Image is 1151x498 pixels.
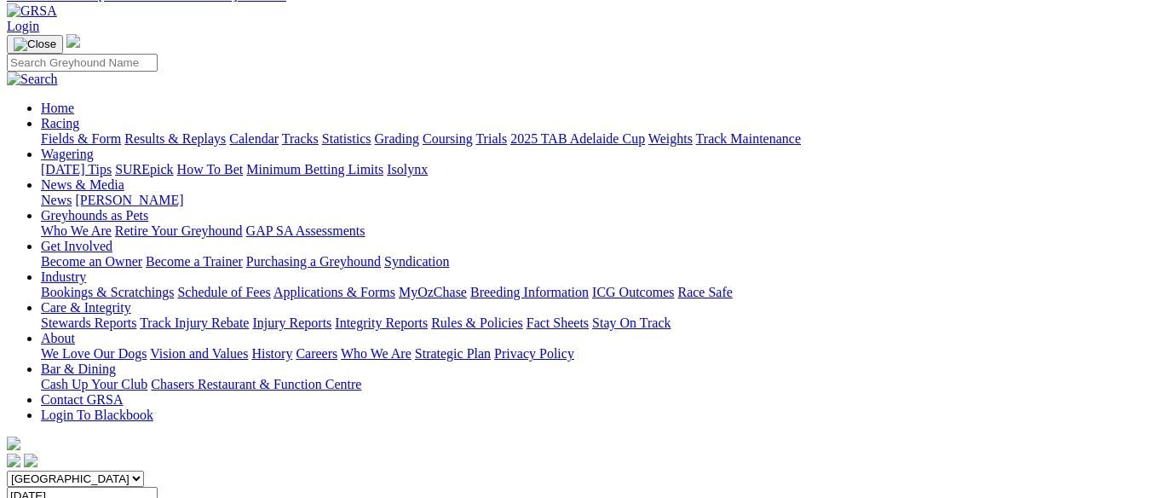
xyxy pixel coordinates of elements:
[423,131,473,146] a: Coursing
[41,208,148,223] a: Greyhounds as Pets
[177,162,244,177] a: How To Bet
[335,316,428,330] a: Integrity Reports
[115,162,173,177] a: SUREpick
[41,239,112,253] a: Get Involved
[14,38,56,51] img: Close
[252,316,331,330] a: Injury Reports
[41,147,94,161] a: Wagering
[41,177,124,192] a: News & Media
[282,131,319,146] a: Tracks
[696,131,801,146] a: Track Maintenance
[41,285,1144,300] div: Industry
[341,346,411,361] a: Who We Are
[41,223,112,238] a: Who We Are
[41,392,123,407] a: Contact GRSA
[7,454,20,467] img: facebook.svg
[66,34,80,48] img: logo-grsa-white.png
[75,193,183,207] a: [PERSON_NAME]
[7,19,39,33] a: Login
[431,316,523,330] a: Rules & Policies
[124,131,226,146] a: Results & Replays
[146,254,243,269] a: Become a Trainer
[296,346,337,361] a: Careers
[24,454,37,467] img: twitter.svg
[41,408,153,422] a: Login To Blackbook
[246,223,365,238] a: GAP SA Assessments
[375,131,419,146] a: Grading
[7,54,158,72] input: Search
[41,162,112,177] a: [DATE] Tips
[246,254,381,269] a: Purchasing a Greyhound
[177,285,270,299] a: Schedule of Fees
[41,331,75,345] a: About
[41,193,72,207] a: News
[41,254,142,269] a: Become an Owner
[7,35,63,54] button: Toggle navigation
[151,377,361,391] a: Chasers Restaurant & Function Centre
[41,131,121,146] a: Fields & Form
[41,162,1144,177] div: Wagering
[475,131,507,146] a: Trials
[115,223,243,238] a: Retire Your Greyhound
[41,316,1144,331] div: Care & Integrity
[246,162,383,177] a: Minimum Betting Limits
[41,285,174,299] a: Bookings & Scratchings
[41,377,1144,392] div: Bar & Dining
[527,316,589,330] a: Fact Sheets
[273,285,395,299] a: Applications & Forms
[251,346,292,361] a: History
[229,131,279,146] a: Calendar
[470,285,589,299] a: Breeding Information
[41,223,1144,239] div: Greyhounds as Pets
[387,162,428,177] a: Isolynx
[41,131,1144,147] div: Racing
[648,131,693,146] a: Weights
[41,300,131,315] a: Care & Integrity
[150,346,248,361] a: Vision and Values
[41,377,147,391] a: Cash Up Your Club
[41,101,74,115] a: Home
[677,285,732,299] a: Race Safe
[140,316,249,330] a: Track Injury Rebate
[592,316,670,330] a: Stay On Track
[41,269,86,284] a: Industry
[41,193,1144,208] div: News & Media
[41,346,147,361] a: We Love Our Dogs
[415,346,491,361] a: Strategic Plan
[384,254,449,269] a: Syndication
[322,131,371,146] a: Statistics
[41,316,136,330] a: Stewards Reports
[592,285,674,299] a: ICG Outcomes
[399,285,467,299] a: MyOzChase
[41,116,79,130] a: Racing
[494,346,574,361] a: Privacy Policy
[41,254,1144,269] div: Get Involved
[41,362,116,376] a: Bar & Dining
[7,3,57,19] img: GRSA
[510,131,645,146] a: 2025 TAB Adelaide Cup
[7,437,20,450] img: logo-grsa-white.png
[7,72,58,87] img: Search
[41,346,1144,362] div: About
